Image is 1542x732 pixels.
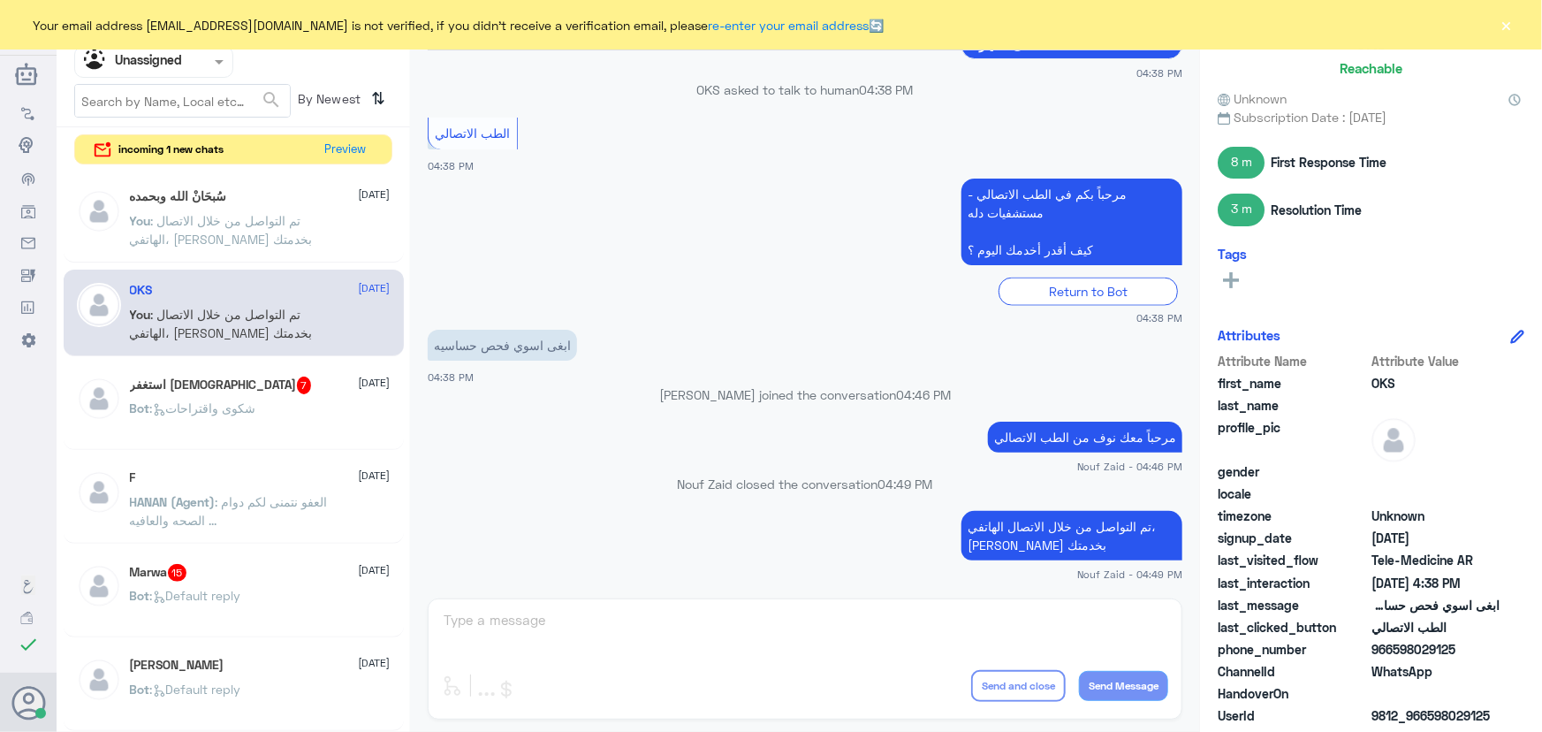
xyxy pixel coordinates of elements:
span: : العفو نتمنى لكم دوام الصحه والعافيه ... [130,494,328,528]
span: 04:38 PM [860,82,914,97]
i: ⇅ [372,84,386,113]
span: By Newest [291,84,365,119]
h6: Tags [1218,246,1247,262]
img: defaultAdmin.png [77,377,121,421]
button: Send and close [971,670,1066,702]
span: 9812_966598029125 [1371,706,1500,725]
span: 8 m [1218,147,1265,179]
span: 15 [168,564,187,582]
p: OKS asked to talk to human [428,80,1182,99]
p: 5/10/2025, 4:38 PM [961,179,1182,265]
button: Preview [317,135,374,164]
span: 04:38 PM [1136,65,1182,80]
span: 2 [1371,662,1500,681]
span: 04:38 PM [1136,310,1182,325]
h5: سُبحَانْ الله وبحمده [130,189,227,204]
span: : Default reply [150,588,241,603]
button: Send Message [1079,671,1168,701]
button: Avatar [11,686,45,720]
img: defaultAdmin.png [77,564,121,608]
span: First Response Time [1271,153,1386,172]
span: null [1371,484,1500,503]
span: Nouf Zaid - 04:49 PM [1077,567,1182,582]
span: Attribute Name [1218,352,1368,370]
button: × [1498,16,1515,34]
span: Unknown [1371,507,1500,525]
span: Your email address [EMAIL_ADDRESS][DOMAIN_NAME] is not verified, if you didn't receive a verifica... [34,16,885,34]
span: Attribute Value [1371,352,1500,370]
span: last_interaction [1218,574,1368,592]
span: HandoverOn [1218,684,1368,703]
img: defaultAdmin.png [77,189,121,233]
span: ابغى اسوي فحص حساسيه [1371,596,1500,614]
span: [DATE] [359,375,391,391]
h6: Reachable [1340,60,1402,76]
span: Bot [130,588,150,603]
h5: Mohammad [130,658,224,673]
img: defaultAdmin.png [1371,418,1416,462]
span: You [130,307,151,322]
span: : تم التواصل من خلال الاتصال الهاتفي، [PERSON_NAME] بخدمتك [130,307,313,340]
span: signup_date [1218,529,1368,547]
p: Nouf Zaid closed the conversation [428,475,1182,493]
p: [PERSON_NAME] joined the conversation [428,385,1182,404]
span: search [261,89,282,111]
span: null [1371,684,1500,703]
span: Nouf Zaid - 04:46 PM [1077,459,1182,474]
span: Bot [130,400,150,416]
button: search [261,86,282,115]
p: 5/10/2025, 4:38 PM [428,330,577,361]
p: 5/10/2025, 4:46 PM [988,422,1182,453]
span: null [1371,462,1500,481]
h5: F [130,470,136,485]
span: 966598029125 [1371,640,1500,659]
span: Unknown [1218,89,1287,108]
span: الطب الاتصالي [436,126,511,141]
span: You [130,213,151,228]
span: [DATE] [359,562,391,578]
span: timezone [1218,507,1368,525]
span: 04:46 PM [896,387,951,402]
span: Resolution Time [1271,201,1362,219]
span: last_name [1218,396,1368,415]
span: first_name [1218,374,1368,393]
span: last_message [1218,596,1368,614]
span: locale [1218,484,1368,503]
h5: ‏استغفر الله [130,377,312,394]
span: HANAN (Agent) [130,494,216,509]
span: : Default reply [150,682,241,697]
span: [DATE] [359,187,391,202]
span: UserId [1218,706,1368,725]
span: [DATE] [359,280,391,296]
span: Tele-Medicine AR [1371,551,1500,569]
span: Subscription Date : [DATE] [1218,108,1524,126]
img: defaultAdmin.png [77,470,121,515]
span: 2025-10-05T13:38:26.101Z [1371,574,1500,592]
img: defaultAdmin.png [77,658,121,702]
span: incoming 1 new chats [119,141,224,157]
h6: Attributes [1218,327,1280,343]
span: last_visited_flow [1218,551,1368,569]
div: Return to Bot [999,278,1178,305]
span: OKS [1371,374,1500,393]
span: 04:49 PM [878,477,933,492]
h5: OKS [130,283,153,298]
span: 3 m [1218,194,1265,225]
span: 7 [297,377,312,394]
span: : تم التواصل من خلال الاتصال الهاتفي، [PERSON_NAME] بخدمتك [130,213,313,247]
span: الطب الاتصالي [1371,618,1500,637]
span: Bot [130,682,150,697]
span: [DATE] [359,468,391,484]
i: check [18,634,39,655]
span: 04:38 PM [428,160,474,172]
a: re-enter your email address [709,18,870,33]
p: 5/10/2025, 4:49 PM [961,511,1182,560]
span: : شكوى واقتراحات [150,400,256,416]
input: Search by Name, Local etc… [75,85,290,117]
img: defaultAdmin.png [77,283,121,327]
span: ChannelId [1218,662,1368,681]
span: profile_pic [1218,418,1368,459]
span: 2025-10-04T21:12:08.777Z [1371,529,1500,547]
span: last_clicked_button [1218,618,1368,637]
span: 04:38 PM [428,371,474,383]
